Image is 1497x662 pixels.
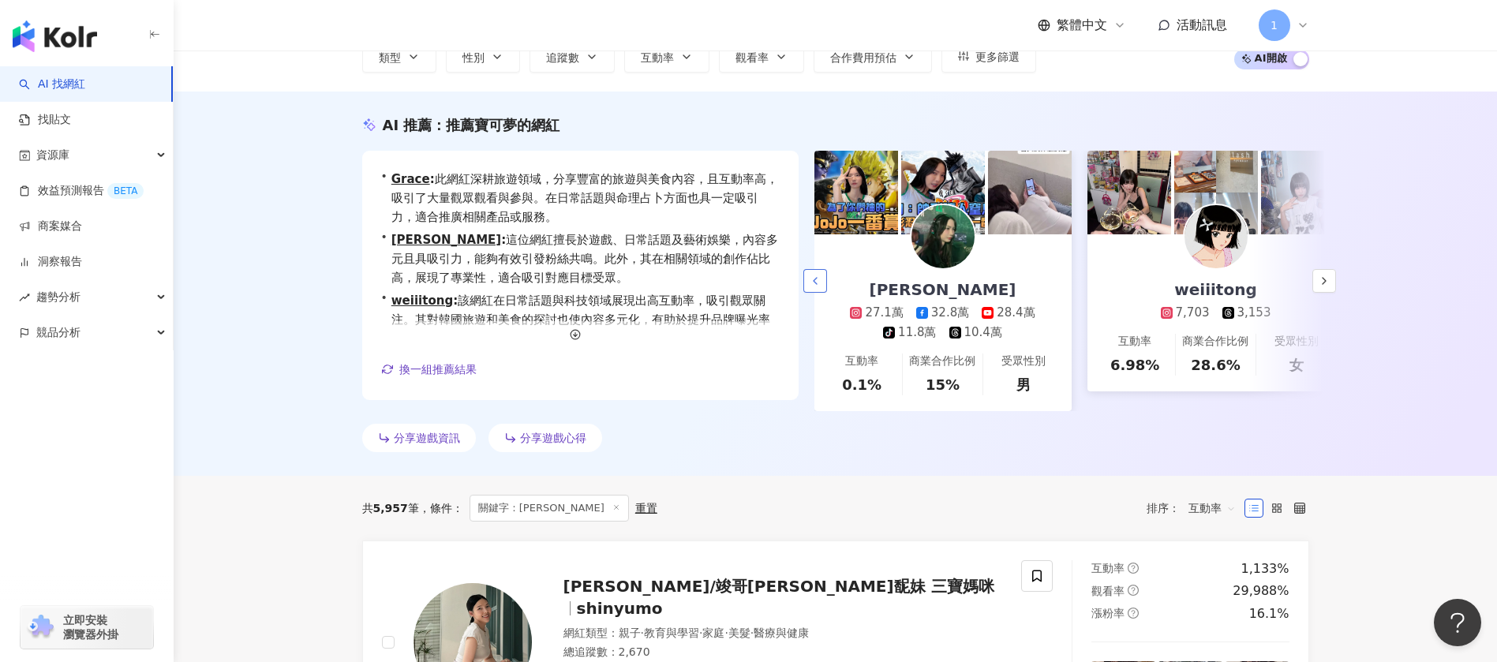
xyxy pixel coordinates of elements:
img: post-image [1087,151,1171,234]
div: 7,703 [1176,305,1210,321]
div: 16.1% [1249,605,1289,623]
button: 追蹤數 [530,41,615,73]
span: 資源庫 [36,137,69,173]
button: 類型 [362,41,436,73]
span: shinyumo [577,599,663,618]
img: post-image [1174,151,1258,234]
div: 重置 [635,502,657,514]
span: 繁體中文 [1057,17,1107,34]
img: chrome extension [25,615,56,640]
button: 互動率 [624,41,709,73]
div: 受眾性別 [1001,353,1046,369]
img: KOL Avatar [1185,205,1248,268]
div: 總追蹤數 ： 2,670 [563,645,1003,660]
span: : [430,172,435,186]
span: 推薦寶可夢的網紅 [446,117,560,133]
span: : [501,233,506,247]
span: rise [19,292,30,303]
span: · [699,626,702,639]
span: 觀看率 [1091,585,1125,597]
button: 合作費用預估 [814,41,932,73]
span: 親子 [619,626,641,639]
button: 性別 [446,41,520,73]
div: 27.1萬 [865,305,903,321]
div: AI 推薦 ： [383,115,560,135]
span: question-circle [1128,563,1139,574]
span: 1 [1271,17,1278,34]
div: 15% [926,375,960,395]
iframe: Help Scout Beacon - Open [1434,599,1481,646]
span: · [750,626,754,639]
div: 男 [1016,375,1031,395]
img: post-image [901,151,985,234]
span: 互動率 [1091,562,1125,574]
div: 6.98% [1110,355,1159,375]
span: 趨勢分析 [36,279,80,315]
img: logo [13,21,97,52]
span: 競品分析 [36,315,80,350]
span: 換一組推薦結果 [399,363,477,376]
span: 該網紅在日常話題與科技領域展現出高互動率，吸引觀眾關注。其對韓國旅遊和美食的探討也使內容多元化，有助於提升品牌曝光率和產品推薦效果。 [391,291,780,348]
a: chrome extension立即安裝 瀏覽器外掛 [21,606,153,649]
div: 28.6% [1191,355,1240,375]
span: 條件 ： [419,502,463,514]
a: [PERSON_NAME] [391,233,501,247]
a: 效益預測報告BETA [19,183,144,199]
div: 1,133% [1241,560,1289,578]
span: 教育與學習 [644,626,699,639]
img: KOL Avatar [911,205,975,268]
span: 家庭 [702,626,724,639]
span: 分享遊戲資訊 [394,432,460,444]
a: [PERSON_NAME]27.1萬32.8萬28.4萬11.8萬10.4萬互動率0.1%商業合作比例15%受眾性別男 [814,234,1072,411]
span: 分享遊戲心得 [520,432,586,444]
div: 28.4萬 [997,305,1035,321]
div: weiiitong [1158,279,1272,301]
span: 美髮 [728,626,750,639]
a: 找貼文 [19,112,71,128]
span: 關鍵字：[PERSON_NAME] [470,495,629,522]
div: 女 [1289,355,1304,375]
a: weiiitong [391,294,453,308]
button: 更多篩選 [941,41,1036,73]
a: Grace [391,172,430,186]
span: 活動訊息 [1177,17,1227,32]
div: 3,153 [1237,305,1271,321]
span: 更多篩選 [975,50,1020,63]
button: 換一組推薦結果 [381,357,477,381]
span: 5,957 [373,502,408,514]
span: 追蹤數 [546,51,579,64]
button: 觀看率 [719,41,804,73]
span: question-circle [1128,585,1139,596]
span: 合作費用預估 [830,51,896,64]
div: 11.8萬 [898,324,936,341]
div: 共 筆 [362,502,419,514]
div: 商業合作比例 [1182,334,1248,350]
div: 29,988% [1233,582,1289,600]
span: : [453,294,458,308]
div: • [381,291,780,348]
div: 0.1% [842,375,881,395]
img: post-image [1261,151,1345,234]
a: 商案媒合 [19,219,82,234]
img: post-image [988,151,1072,234]
span: [PERSON_NAME]/竣哥[PERSON_NAME]馜妹 三寶媽咪 [563,577,994,596]
span: 此網紅深耕旅遊領域，分享豐富的旅遊與美食內容，且互動率高，吸引了大量觀眾觀看與參與。在日常話題與命理占卜方面也具一定吸引力，適合推廣相關產品或服務。 [391,170,780,226]
span: question-circle [1128,608,1139,619]
span: 性別 [462,51,485,64]
span: 漲粉率 [1091,607,1125,619]
div: 商業合作比例 [909,353,975,369]
div: 互動率 [1118,334,1151,350]
div: 網紅類型 ： [563,626,1003,641]
div: • [381,230,780,287]
a: searchAI 找網紅 [19,77,85,92]
div: 互動率 [845,353,878,369]
div: 10.4萬 [964,324,1002,341]
div: 受眾性別 [1274,334,1319,350]
span: · [724,626,728,639]
div: • [381,170,780,226]
span: 互動率 [641,51,674,64]
span: 醫療與健康 [754,626,809,639]
span: 立即安裝 瀏覽器外掛 [63,613,118,641]
a: 洞察報告 [19,254,82,270]
span: 這位網紅擅長於遊戲、日常話題及藝術娛樂，內容多元且具吸引力，能夠有效引發粉絲共鳴。此外，其在相關領域的創作佔比高，展現了專業性，適合吸引對應目標受眾。 [391,230,780,287]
